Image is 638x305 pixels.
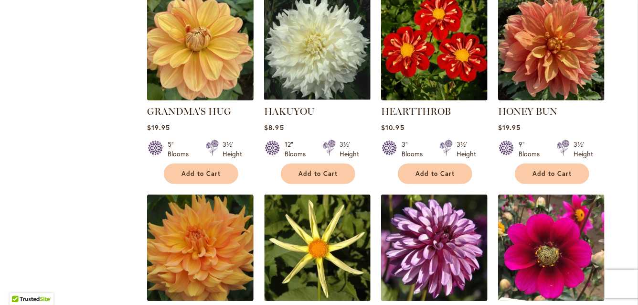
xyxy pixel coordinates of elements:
[264,195,371,301] img: HONKA
[515,163,589,184] button: Add to Cart
[7,271,34,298] iframe: Launch Accessibility Center
[498,294,605,303] a: HULA
[574,140,593,159] div: 3½' Height
[281,163,355,184] button: Add to Cart
[398,163,472,184] button: Add to Cart
[264,93,371,102] a: Hakuyou
[147,195,254,301] img: Honeymoon
[181,170,221,178] span: Add to Cart
[381,195,488,301] img: HUGS & KISSES
[498,123,521,132] span: $19.95
[264,294,371,303] a: HONKA
[168,140,194,159] div: 5" Blooms
[498,106,557,117] a: HONEY BUN
[498,195,605,301] img: HULA
[147,93,254,102] a: GRANDMA'S HUG
[381,93,488,102] a: HEARTTHROB
[264,106,315,117] a: HAKUYOU
[415,170,455,178] span: Add to Cart
[381,294,488,303] a: HUGS & KISSES
[402,140,428,159] div: 3" Blooms
[285,140,311,159] div: 12" Blooms
[164,163,238,184] button: Add to Cart
[147,294,254,303] a: Honeymoon
[147,123,170,132] span: $19.95
[147,106,231,117] a: GRANDMA'S HUG
[264,123,284,132] span: $8.95
[381,123,404,132] span: $10.95
[457,140,476,159] div: 3½' Height
[223,140,242,159] div: 3½' Height
[298,170,338,178] span: Add to Cart
[532,170,572,178] span: Add to Cart
[381,106,451,117] a: HEARTTHROB
[498,93,605,102] a: Honey Bun
[519,140,545,159] div: 9" Blooms
[340,140,359,159] div: 3½' Height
